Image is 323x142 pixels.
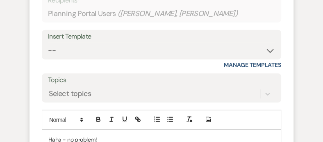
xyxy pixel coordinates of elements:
[48,31,275,43] div: Insert Template
[48,6,275,22] div: Planning Portal Users
[118,8,238,19] span: ( [PERSON_NAME], [PERSON_NAME] )
[48,74,275,86] label: Topics
[49,88,91,99] div: Select topics
[224,61,281,69] a: Manage Templates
